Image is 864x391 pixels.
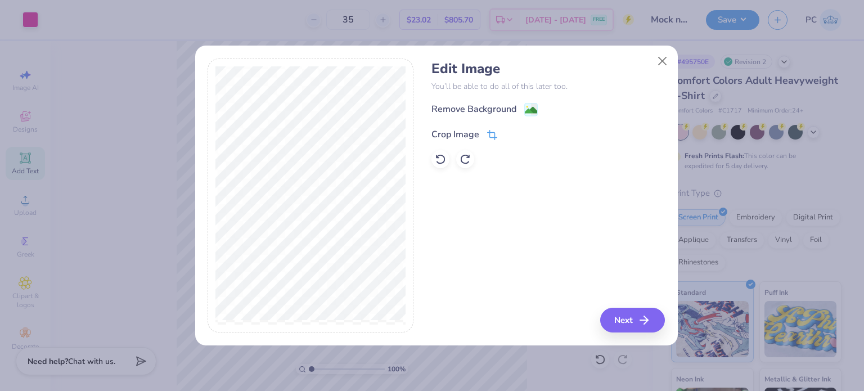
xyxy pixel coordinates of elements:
button: Next [600,308,665,332]
p: You’ll be able to do all of this later too. [431,80,665,92]
button: Close [651,51,673,72]
div: Crop Image [431,128,479,141]
h4: Edit Image [431,61,665,77]
div: Remove Background [431,102,516,116]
